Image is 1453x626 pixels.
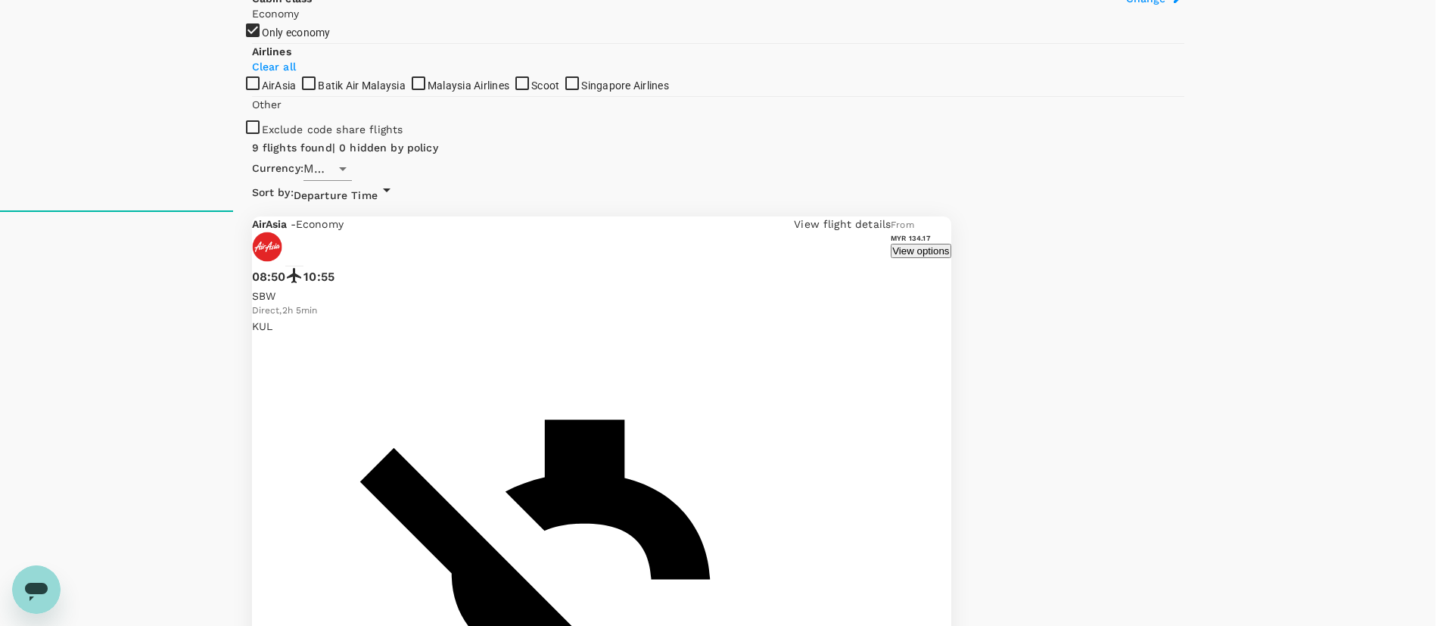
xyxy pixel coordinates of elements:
[252,319,891,334] p: KUL
[12,565,61,614] iframe: Button to launch messaging window
[891,220,914,230] span: From
[252,304,891,319] div: Direct , 2h 5min
[303,268,334,286] p: 10:55
[891,233,951,243] h6: MYR 134.17
[252,218,291,230] span: AirAsia
[291,218,296,230] span: -
[252,232,282,262] img: AK
[296,218,344,230] span: Economy
[794,216,891,232] p: View flight details
[252,288,891,304] p: SBW
[252,268,286,286] p: 08:50
[891,244,951,258] button: View options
